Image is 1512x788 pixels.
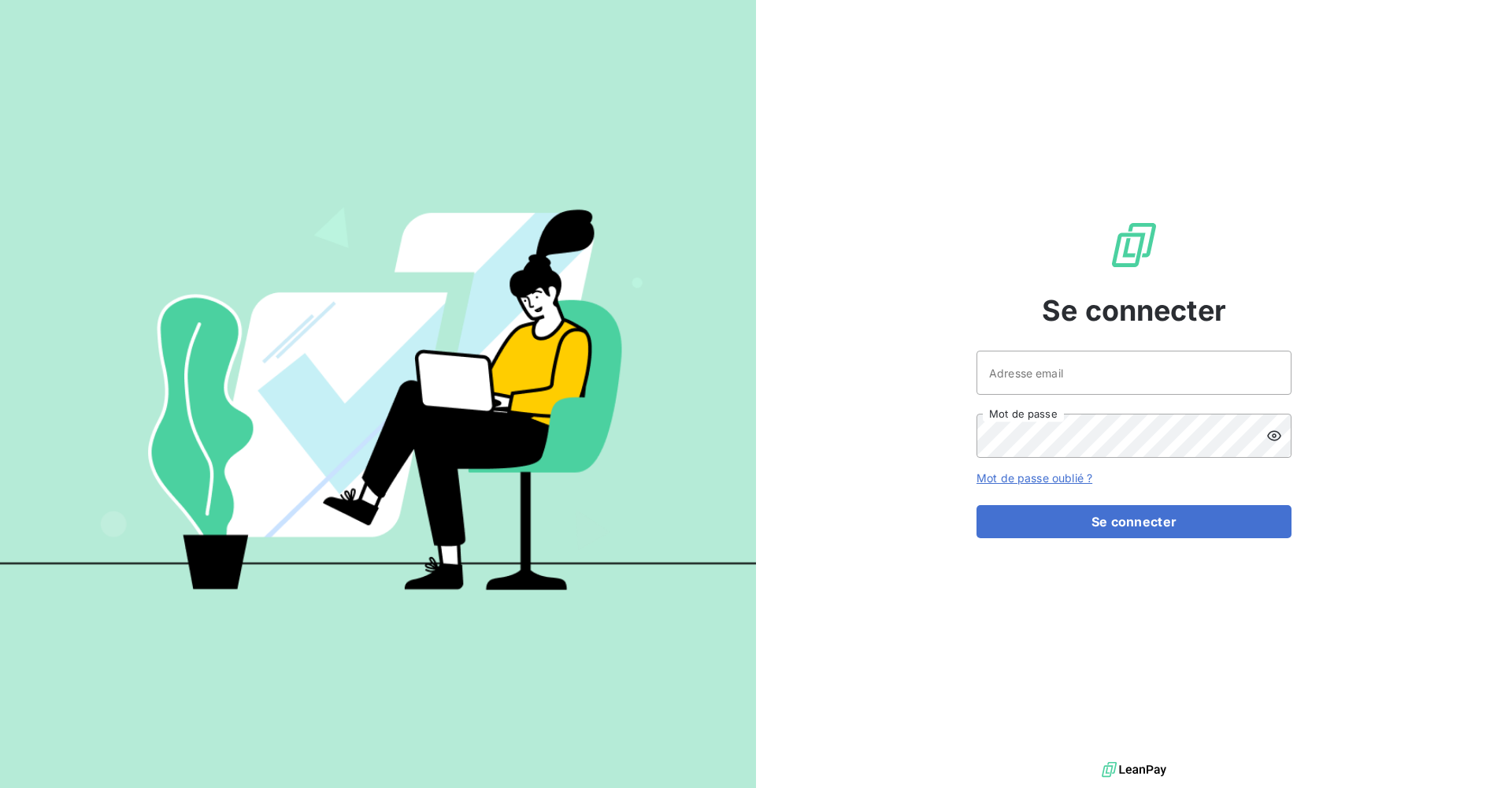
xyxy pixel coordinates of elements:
input: placeholder [976,351,1291,395]
img: logo [1102,758,1166,782]
button: Se connecter [976,505,1291,538]
span: Se connecter [1042,289,1226,332]
a: Mot de passe oublié ? [976,471,1092,485]
img: Logo LeanPay [1109,220,1159,270]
